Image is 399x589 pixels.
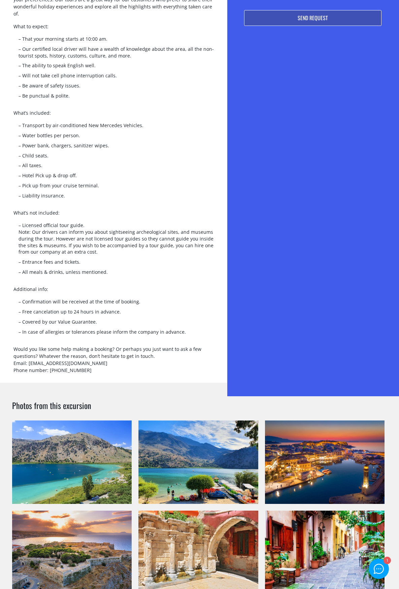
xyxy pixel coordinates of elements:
[244,10,381,26] input: Send Request
[384,557,391,564] div: 1
[13,209,214,222] p: What’s not included:
[13,329,214,339] li: – In case of allergies or tolerances please inform the company in advance.
[13,36,214,46] li: – That your morning starts at 10:00 am.
[13,132,214,142] li: – Water bottles per person.
[13,319,214,329] li: – Covered by our Value Guarantee.
[13,122,214,132] li: – Transport by air-conditioned New Mercedes Vehicles.
[13,222,214,259] li: – Licensed official tour guide. Note: Our drivers can inform you about sightseeing archeological ...
[13,182,214,192] li: – Pick up from your cruise terminal.
[13,172,214,182] li: – Hotel Pick up & drop off.
[13,72,214,82] li: – Will not take cell phone interruption calls.
[13,142,214,152] li: – Power bank, chargers, sanitizer wipes.
[13,345,214,379] p: Would you like some help making a booking? Or perhaps you just want to ask a few questions? Whate...
[13,308,214,319] li: – Free cancelation up to 24 hours in advance.
[13,46,214,63] li: – Our certified local driver will have a wealth of knowledge about the area, all the non-tourist ...
[13,152,214,162] li: – Child seats.
[13,82,214,93] li: – Be aware of safety issues.
[13,23,214,36] p: What to expect:
[12,400,387,420] h2: Photos from this excursion
[13,62,214,72] li: – The ability to speak English well.
[13,286,214,298] p: Additional info:
[13,269,214,279] li: – All meals & drinks, unless mentioned.
[13,298,214,308] li: – Confirmation will be received at the time of booking.
[13,192,214,203] li: – Liability insurance.
[13,162,214,172] li: – All taxes.
[13,109,214,122] p: What’s included:
[13,93,214,103] li: – Be punctual & polite.
[13,259,214,269] li: – Entrance fees and tickets.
